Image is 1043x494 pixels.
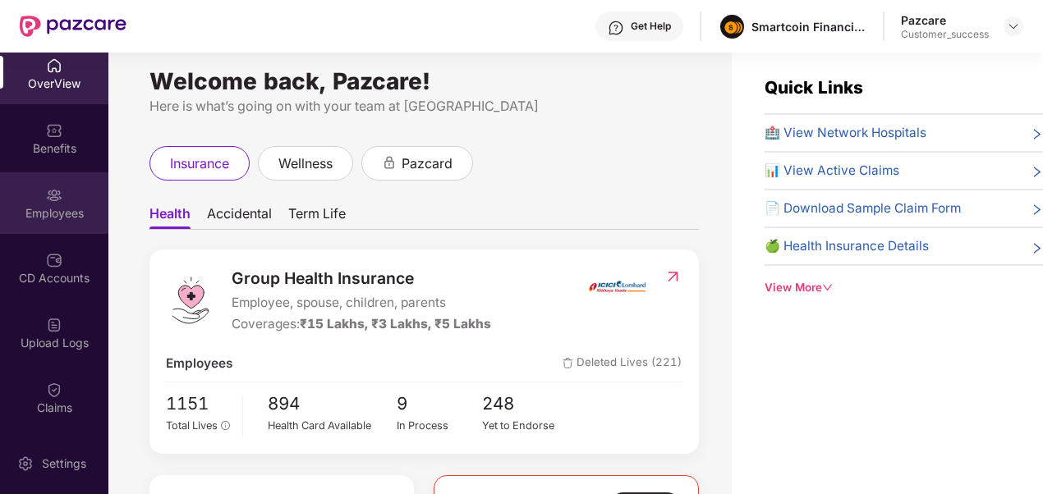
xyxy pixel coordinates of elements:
[765,123,926,143] span: 🏥 View Network Hospitals
[170,153,229,174] span: insurance
[46,252,62,268] img: svg+xml;base64,PHN2ZyBpZD0iQ0RfQWNjb3VudHMiIGRhdGEtbmFtZT0iQ0QgQWNjb3VudHMiIHhtbG5zPSJodHRwOi8vd3...
[149,205,191,229] span: Health
[397,391,483,418] span: 9
[46,187,62,204] img: svg+xml;base64,PHN2ZyBpZD0iRW1wbG95ZWVzIiB4bWxucz0iaHR0cDovL3d3dy53My5vcmcvMjAwMC9zdmciIHdpZHRoPS...
[278,153,333,174] span: wellness
[166,354,232,373] span: Employees
[1031,164,1043,181] span: right
[720,15,744,39] img: image%20(1).png
[37,455,91,472] div: Settings
[382,155,397,170] div: animation
[631,20,671,33] div: Get Help
[822,282,833,293] span: down
[586,266,648,307] img: insurerIcon
[268,391,397,418] span: 894
[268,418,397,434] div: Health Card Available
[46,382,62,398] img: svg+xml;base64,PHN2ZyBpZD0iQ2xhaW0iIHhtbG5zPSJodHRwOi8vd3d3LnczLm9yZy8yMDAwL3N2ZyIgd2lkdGg9IjIwIi...
[901,12,989,28] div: Pazcare
[765,161,899,181] span: 📊 View Active Claims
[149,75,699,88] div: Welcome back, Pazcare!
[608,20,624,36] img: svg+xml;base64,PHN2ZyBpZD0iSGVscC0zMngzMiIgeG1sbnM9Imh0dHA6Ly93d3cudzMub3JnLzIwMDAvc3ZnIiB3aWR0aD...
[288,205,346,229] span: Term Life
[765,236,929,256] span: 🍏 Health Insurance Details
[765,77,863,98] span: Quick Links
[901,28,989,41] div: Customer_success
[20,16,126,37] img: New Pazcare Logo
[46,57,62,74] img: svg+xml;base64,PHN2ZyBpZD0iSG9tZSIgeG1sbnM9Imh0dHA6Ly93d3cudzMub3JnLzIwMDAvc3ZnIiB3aWR0aD0iMjAiIG...
[232,266,491,290] span: Group Health Insurance
[207,205,272,229] span: Accidental
[1031,202,1043,218] span: right
[232,293,491,313] span: Employee, spouse, children, parents
[17,455,34,472] img: svg+xml;base64,PHN2ZyBpZD0iU2V0dGluZy0yMHgyMCIgeG1sbnM9Imh0dHA6Ly93d3cudzMub3JnLzIwMDAvc3ZnIiB3aW...
[751,19,866,34] div: Smartcoin Financials Private Limited
[482,391,568,418] span: 248
[46,317,62,333] img: svg+xml;base64,PHN2ZyBpZD0iVXBsb2FkX0xvZ3MiIGRhdGEtbmFtZT0iVXBsb2FkIExvZ3MiIHhtbG5zPSJodHRwOi8vd3...
[149,96,699,117] div: Here is what’s going on with your team at [GEOGRAPHIC_DATA]
[563,358,573,368] img: deleteIcon
[397,418,483,434] div: In Process
[1031,126,1043,143] span: right
[221,421,230,430] span: info-circle
[300,316,491,332] span: ₹15 Lakhs, ₹3 Lakhs, ₹5 Lakhs
[402,153,453,174] span: pazcard
[563,354,682,373] span: Deleted Lives (221)
[765,279,1043,296] div: View More
[1007,20,1020,33] img: svg+xml;base64,PHN2ZyBpZD0iRHJvcGRvd24tMzJ4MzIiIHhtbG5zPSJodHRwOi8vd3d3LnczLm9yZy8yMDAwL3N2ZyIgd2...
[166,419,218,432] span: Total Lives
[46,122,62,139] img: svg+xml;base64,PHN2ZyBpZD0iQmVuZWZpdHMiIHhtbG5zPSJodHRwOi8vd3d3LnczLm9yZy8yMDAwL3N2ZyIgd2lkdGg9Ij...
[232,314,491,334] div: Coverages:
[765,199,961,218] span: 📄 Download Sample Claim Form
[1031,240,1043,256] span: right
[664,268,682,285] img: RedirectIcon
[166,276,215,325] img: logo
[482,418,568,434] div: Yet to Endorse
[166,391,231,418] span: 1151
